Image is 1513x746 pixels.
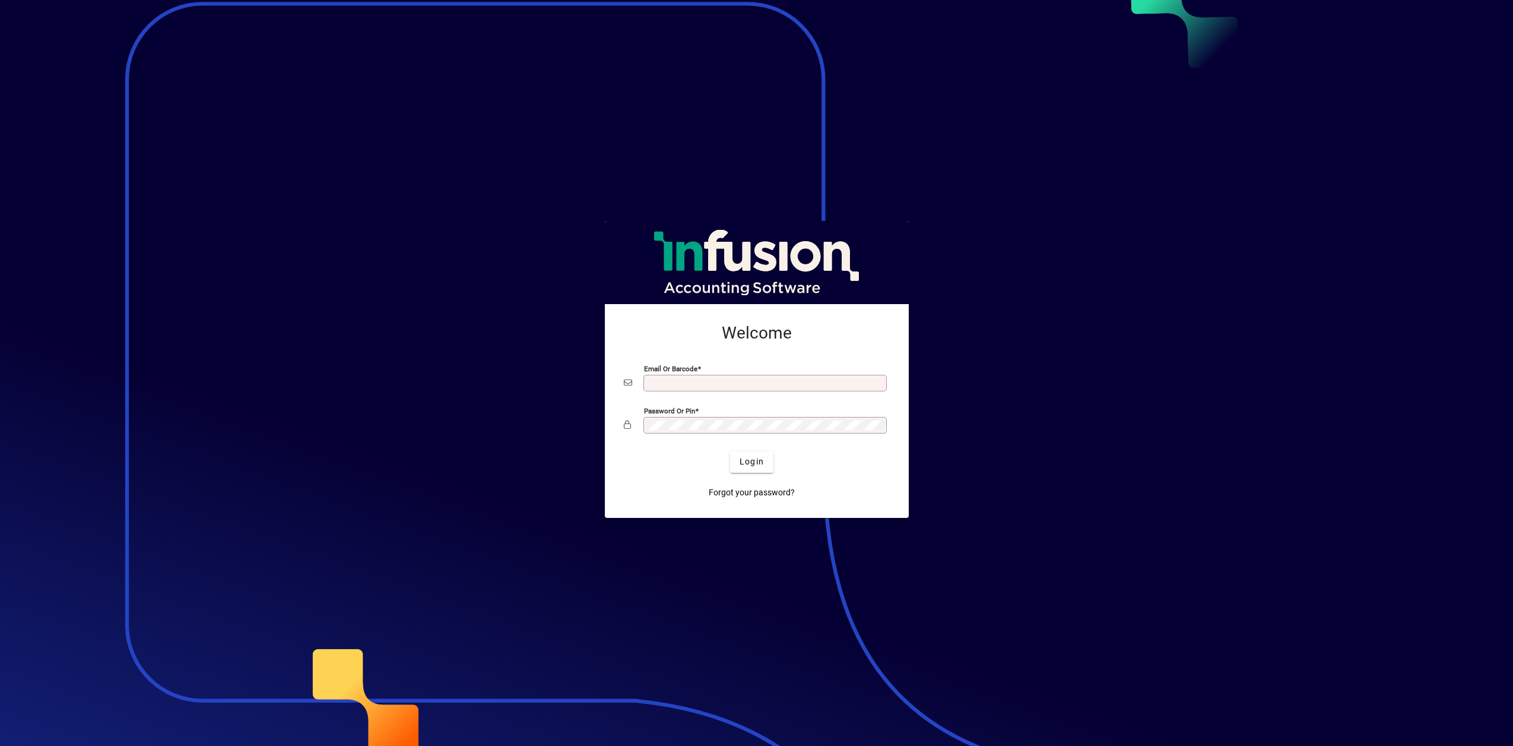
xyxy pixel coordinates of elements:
[709,486,795,499] span: Forgot your password?
[624,323,890,343] h2: Welcome
[644,406,695,415] mat-label: Password or Pin
[644,364,697,372] mat-label: Email or Barcode
[704,482,800,504] a: Forgot your password?
[740,456,764,468] span: Login
[730,451,773,473] button: Login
